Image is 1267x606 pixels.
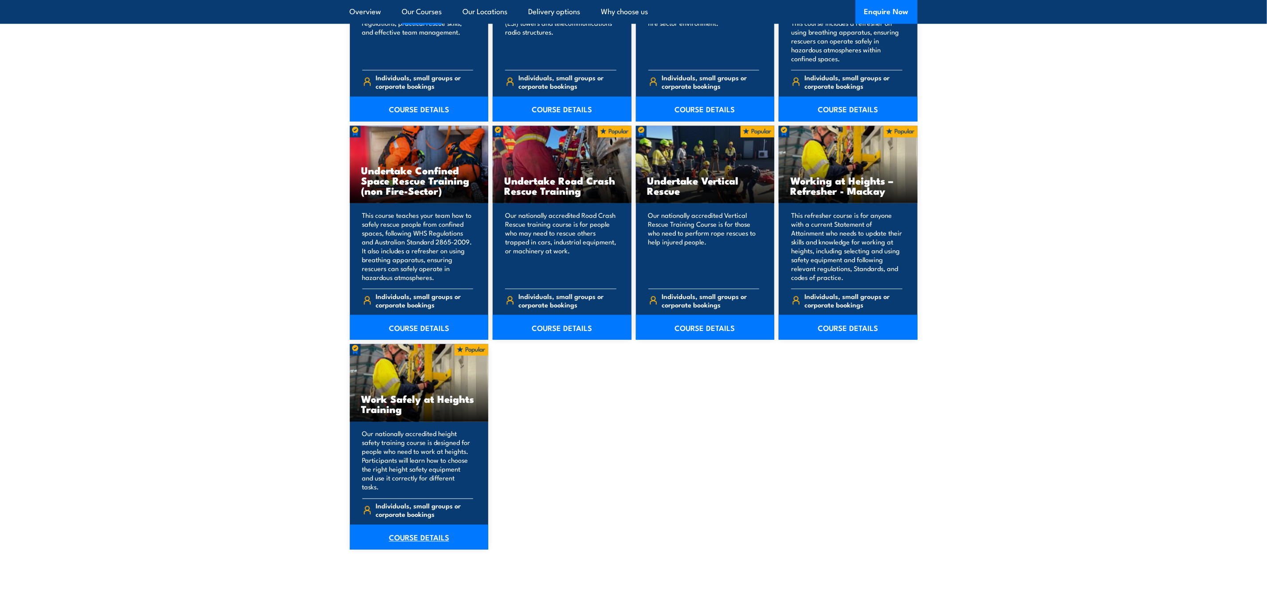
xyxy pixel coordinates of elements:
[362,211,474,282] p: This course teaches your team how to safely rescue people from confined spaces, following WHS Reg...
[361,394,477,414] h3: Work Safely at Heights Training
[805,73,902,90] span: Individuals, small groups or corporate bookings
[662,292,759,309] span: Individuals, small groups or corporate bookings
[350,97,489,122] a: COURSE DETAILS
[361,165,477,196] h3: Undertake Confined Space Rescue Training (non Fire-Sector)
[376,73,473,90] span: Individuals, small groups or corporate bookings
[662,73,759,90] span: Individuals, small groups or corporate bookings
[790,175,906,196] h3: Working at Heights – Refresher - Mackay
[493,315,632,340] a: COURSE DETAILS
[648,211,760,282] p: Our nationally accredited Vertical Rescue Training Course is for those who need to perform rope r...
[779,97,918,122] a: COURSE DETAILS
[647,175,763,196] h3: Undertake Vertical Rescue
[519,73,616,90] span: Individuals, small groups or corporate bookings
[376,502,473,519] span: Individuals, small groups or corporate bookings
[362,429,474,492] p: Our nationally accredited height safety training course is designed for people who need to work a...
[805,292,902,309] span: Individuals, small groups or corporate bookings
[376,292,473,309] span: Individuals, small groups or corporate bookings
[493,97,632,122] a: COURSE DETAILS
[350,525,489,550] a: COURSE DETAILS
[505,211,616,282] p: Our nationally accredited Road Crash Rescue training course is for people who may need to rescue ...
[350,315,489,340] a: COURSE DETAILS
[791,211,902,282] p: This refresher course is for anyone with a current Statement of Attainment who needs to update th...
[519,292,616,309] span: Individuals, small groups or corporate bookings
[636,315,775,340] a: COURSE DETAILS
[636,97,775,122] a: COURSE DETAILS
[504,175,620,196] h3: Undertake Road Crash Rescue Training
[779,315,918,340] a: COURSE DETAILS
